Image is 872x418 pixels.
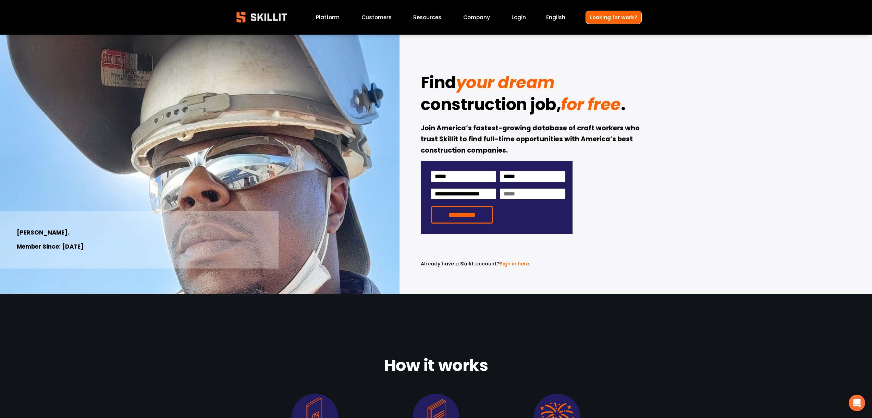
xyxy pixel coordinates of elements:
a: Looking for work? [586,11,642,24]
strong: Member Since: [DATE] [17,242,84,252]
strong: Find [421,70,456,98]
span: Resources [413,13,441,21]
a: Platform [316,13,340,22]
em: for free [561,93,621,116]
a: folder dropdown [413,13,441,22]
div: language picker [546,13,565,22]
a: Sign in here [500,260,529,267]
a: Customers [361,13,392,22]
span: Already have a Skillit account? [421,260,500,267]
a: Company [463,13,490,22]
img: Skillit [231,7,293,27]
span: English [546,13,565,21]
em: your dream [456,71,555,94]
div: Open Intercom Messenger [849,395,865,411]
strong: . [621,92,626,120]
strong: Join America’s fastest-growing database of craft workers who trust Skillit to find full-time oppo... [421,123,641,157]
p: . [421,260,573,268]
strong: How it works [384,353,488,381]
strong: [PERSON_NAME]. [17,228,69,238]
a: Login [512,13,526,22]
strong: construction job, [421,92,561,120]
